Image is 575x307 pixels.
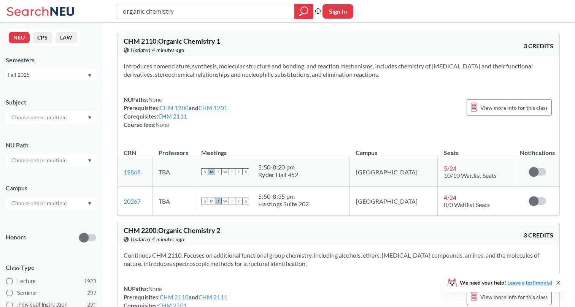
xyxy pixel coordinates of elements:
th: Professors [152,141,195,157]
svg: Dropdown arrow [88,74,92,77]
button: Sign In [322,4,353,19]
div: CRN [124,149,136,157]
div: Dropdown arrow [6,197,96,210]
input: Class, professor, course number, "phrase" [122,5,289,18]
span: CHM 2200 : Organic Chemistry 2 [124,226,220,234]
span: T [215,168,222,175]
p: Honors [6,233,26,242]
svg: Dropdown arrow [88,159,92,162]
div: 5:50 - 8:20 pm [258,163,299,171]
span: 297 [87,289,96,297]
a: CHM 1200 [160,104,189,111]
span: View more info for this class [480,103,548,112]
td: TBA [152,157,195,187]
button: LAW [56,32,77,43]
span: T [229,168,235,175]
th: Seats [438,141,515,157]
span: T [215,198,222,204]
div: Campus [6,184,96,192]
span: S [201,168,208,175]
span: T [229,198,235,204]
span: 10/10 Waitlist Seats [444,172,497,179]
span: W [222,198,229,204]
span: 5 / 24 [444,165,456,172]
span: Updated 4 minutes ago [131,235,184,244]
svg: magnifying glass [299,6,308,17]
button: CPS [33,32,52,43]
div: Dropdown arrow [6,154,96,167]
a: Leave a testimonial [507,279,552,286]
span: S [201,198,208,204]
span: 4 / 24 [444,194,456,201]
td: [GEOGRAPHIC_DATA] [349,187,437,216]
div: NU Path [6,141,96,149]
span: S [242,198,249,204]
section: Introduces nomenclature, synthesis, molecular structure and bonding, and reaction mechanisms. Inc... [124,62,553,79]
span: F [235,198,242,204]
span: None [156,121,169,128]
span: CHM 2110 : Organic Chemistry 1 [124,37,220,45]
input: Choose one or multiple [8,156,71,165]
td: TBA [152,187,195,216]
div: Dropdown arrow [6,111,96,124]
a: CHM 1201 [199,104,227,111]
div: Semesters [6,56,96,64]
span: 1923 [84,277,96,285]
span: M [208,168,215,175]
label: Seminar [6,288,96,298]
svg: Dropdown arrow [88,202,92,205]
a: CHM 2110 [160,294,189,301]
th: Meetings [195,141,350,157]
span: None [148,96,162,103]
div: Hastings Suite 202 [258,200,309,208]
label: Lecture [6,276,96,286]
div: Subject [6,98,96,106]
a: CHM 2111 [199,294,227,301]
th: Campus [349,141,437,157]
span: 3 CREDITS [524,42,553,50]
a: 20267 [124,198,141,205]
div: Ryder Hall 452 [258,171,299,179]
span: None [148,285,162,292]
span: 3 CREDITS [524,231,553,239]
a: 19868 [124,168,141,176]
div: magnifying glass [294,4,313,19]
span: 0/0 Waitlist Seats [444,201,490,208]
th: Notifications [515,141,559,157]
span: Class Type [6,263,96,272]
span: View more info for this class [480,292,548,302]
input: Choose one or multiple [8,113,71,122]
span: M [208,198,215,204]
td: [GEOGRAPHIC_DATA] [349,157,437,187]
span: W [222,168,229,175]
div: Fall 2025Dropdown arrow [6,69,96,81]
span: Updated 4 minutes ago [131,46,184,54]
span: S [242,168,249,175]
section: Continues CHM 2110. Focuses on additional functional group chemistry, including alcohols, ethers,... [124,251,553,268]
div: Fall 2025 [8,71,87,79]
svg: Dropdown arrow [88,116,92,119]
a: CHM 2111 [158,113,187,120]
input: Choose one or multiple [8,199,71,208]
span: F [235,168,242,175]
div: NUPaths: Prerequisites: and Corequisites: Course fees: [124,95,227,129]
span: We need your help! [460,280,552,285]
button: NEU [9,32,30,43]
div: 5:50 - 8:35 pm [258,193,309,200]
